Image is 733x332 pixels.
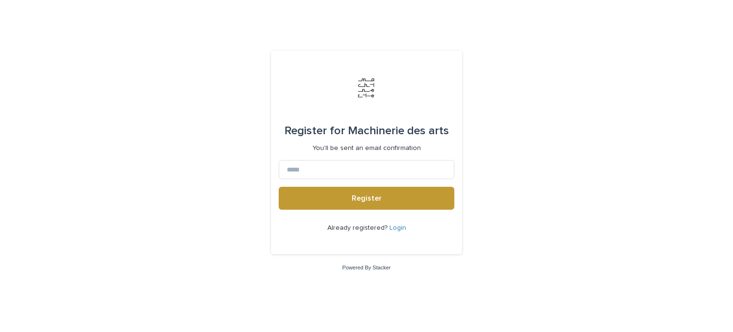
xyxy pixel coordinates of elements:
[327,225,389,231] span: Already registered?
[342,265,390,270] a: Powered By Stacker
[352,74,381,102] img: Jx8JiDZqSLW7pnA6nIo1
[279,187,454,210] button: Register
[284,125,345,137] span: Register for
[313,144,421,152] p: You'll be sent an email confirmation
[389,225,406,231] a: Login
[284,118,449,144] div: Machinerie des arts
[352,194,382,202] span: Register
